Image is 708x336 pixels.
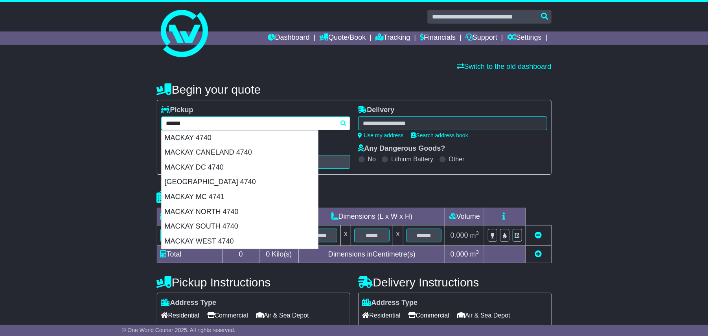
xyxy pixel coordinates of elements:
[358,132,404,138] a: Use my address
[157,246,223,263] td: Total
[362,299,418,307] label: Address Type
[266,250,270,258] span: 0
[157,208,223,225] td: Type
[162,160,318,175] div: MACKAY DC 4740
[161,299,217,307] label: Address Type
[470,231,479,239] span: m
[476,230,479,236] sup: 3
[535,231,542,239] a: Remove this item
[161,106,193,114] label: Pickup
[299,208,445,225] td: Dimensions (L x W x H)
[358,276,552,289] h4: Delivery Instructions
[445,208,484,225] td: Volume
[162,219,318,234] div: MACKAY SOUTH 4740
[162,145,318,160] div: MACKAY CANELAND 4740
[408,309,449,321] span: Commercial
[341,225,351,246] td: x
[391,155,433,163] label: Lithium Battery
[457,309,510,321] span: Air & Sea Depot
[393,225,403,246] td: x
[319,31,366,45] a: Quote/Book
[412,132,468,138] a: Search address book
[375,31,410,45] a: Tracking
[507,31,542,45] a: Settings
[223,246,259,263] td: 0
[470,250,479,258] span: m
[162,234,318,249] div: MACKAY WEST 4740
[161,309,199,321] span: Residential
[268,31,310,45] a: Dashboard
[162,175,318,190] div: [GEOGRAPHIC_DATA] 4740
[157,83,552,96] h4: Begin your quote
[207,309,248,321] span: Commercial
[157,191,256,204] h4: Package details |
[162,205,318,220] div: MACKAY NORTH 4740
[368,155,376,163] label: No
[476,249,479,255] sup: 3
[449,155,465,163] label: Other
[535,250,542,258] a: Add new item
[358,106,395,114] label: Delivery
[122,327,235,333] span: © One World Courier 2025. All rights reserved.
[420,31,456,45] a: Financials
[457,63,551,70] a: Switch to the old dashboard
[161,116,350,130] typeahead: Please provide city
[162,131,318,146] div: MACKAY 4740
[256,309,309,321] span: Air & Sea Depot
[299,246,445,263] td: Dimensions in Centimetre(s)
[451,231,468,239] span: 0.000
[162,190,318,205] div: MACKAY MC 4741
[157,276,350,289] h4: Pickup Instructions
[451,250,468,258] span: 0.000
[362,309,401,321] span: Residential
[465,31,497,45] a: Support
[358,144,445,153] label: Any Dangerous Goods?
[259,246,299,263] td: Kilo(s)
